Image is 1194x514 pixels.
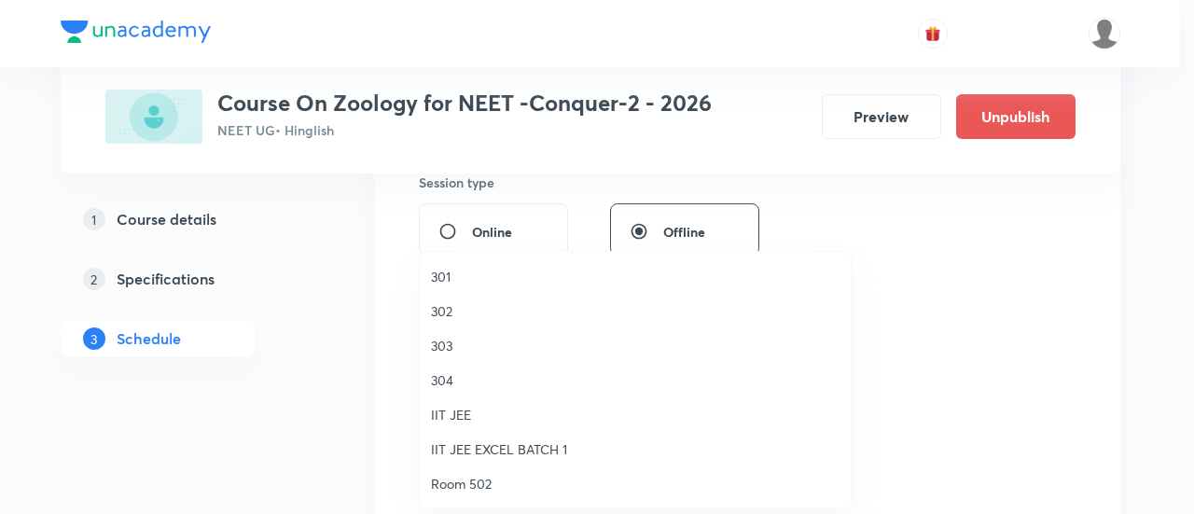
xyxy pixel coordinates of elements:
span: 304 [431,370,840,390]
span: 302 [431,301,840,321]
span: 303 [431,336,840,355]
span: 301 [431,267,840,286]
span: Room 502 [431,474,840,493]
span: IIT JEE [431,405,840,424]
span: IIT JEE EXCEL BATCH 1 [431,439,840,459]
